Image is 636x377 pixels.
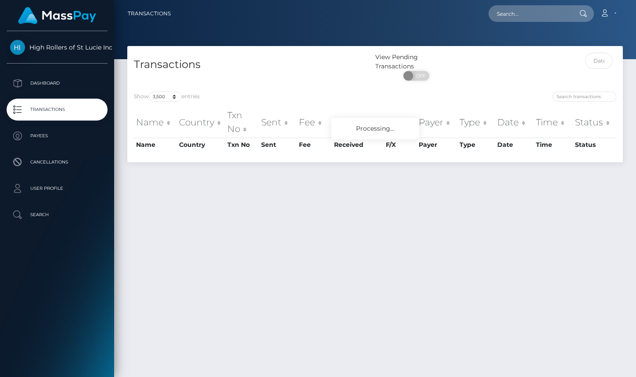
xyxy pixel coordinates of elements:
a: Payees [7,125,108,147]
input: Date filter [585,53,613,69]
p: Cancellations [10,156,104,169]
input: Search transactions [553,92,616,102]
a: Transactions [7,99,108,121]
th: Country [177,138,225,152]
th: Country [177,107,225,138]
div: View Pending Transactions [375,53,458,71]
a: Search [7,204,108,226]
p: Dashboard [10,77,104,90]
a: Transactions [128,4,171,23]
th: Payer [417,107,457,138]
p: Payees [10,129,104,142]
th: Date [495,107,534,138]
th: Date [495,138,534,152]
select: Showentries [149,92,182,102]
h4: Transactions [134,57,369,72]
th: Status [573,107,616,138]
span: High Rollers of St Lucie Inc [7,43,108,51]
th: Time [534,107,573,138]
img: High Rollers of St Lucie Inc [10,40,25,55]
div: Processing... [331,118,419,139]
th: Received [332,107,384,138]
th: Fee [297,107,331,138]
p: User Profile [10,182,104,195]
th: Txn No [225,107,259,138]
th: Name [134,138,177,152]
th: Sent [259,107,297,138]
th: Type [457,107,496,138]
th: Type [457,138,496,152]
span: OFF [408,71,430,81]
img: MassPay Logo [18,7,96,24]
th: Payer [417,138,457,152]
a: Dashboard [7,72,108,94]
th: Received [332,138,384,152]
label: Show entries [134,92,200,102]
th: Time [534,138,573,152]
a: Cancellations [7,151,108,173]
th: Fee [297,138,331,152]
th: Status [573,138,616,152]
a: User Profile [7,178,108,199]
p: Transactions [10,103,104,116]
p: Search [10,208,104,221]
th: Sent [259,138,297,152]
th: F/X [384,138,417,152]
th: Name [134,107,177,138]
th: Txn No [225,138,259,152]
input: Search... [489,5,571,22]
th: F/X [384,107,417,138]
